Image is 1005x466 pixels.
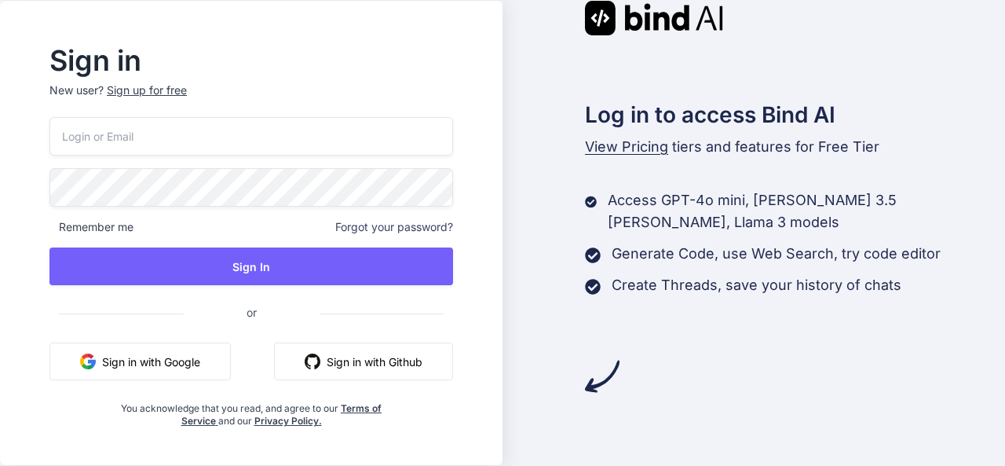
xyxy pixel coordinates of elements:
[184,293,320,332] span: or
[49,248,453,285] button: Sign In
[585,1,723,35] img: Bind AI logo
[49,83,453,117] p: New user?
[612,243,941,265] p: Generate Code, use Web Search, try code editor
[49,219,133,235] span: Remember me
[585,359,619,394] img: arrow
[80,354,96,369] img: google
[49,48,453,73] h2: Sign in
[254,415,322,427] a: Privacy Policy.
[49,117,453,156] input: Login or Email
[585,136,1005,158] p: tiers and features for Free Tier
[612,274,901,296] p: Create Threads, save your history of chats
[585,98,1005,131] h2: Log in to access Bind AI
[305,354,320,369] img: github
[49,343,231,380] button: Sign in with Google
[107,83,187,98] div: Sign up for free
[181,402,382,427] a: Terms of Service
[117,393,386,427] div: You acknowledge that you read, and agree to our and our
[335,219,453,235] span: Forgot your password?
[608,189,1005,233] p: Access GPT-4o mini, [PERSON_NAME] 3.5 [PERSON_NAME], Llama 3 models
[274,343,453,380] button: Sign in with Github
[585,138,668,155] span: View Pricing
